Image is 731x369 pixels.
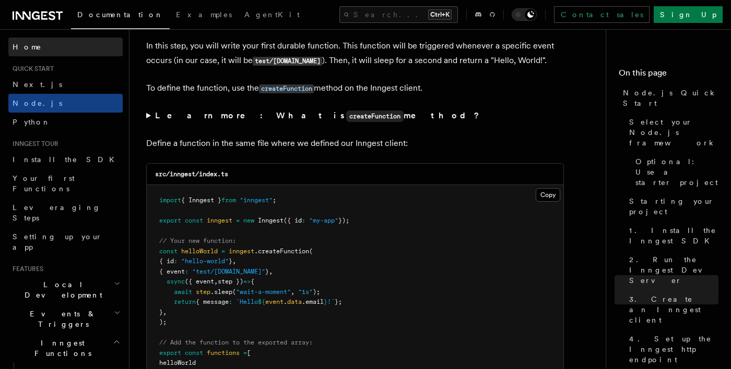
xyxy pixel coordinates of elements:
[77,10,163,19] span: Documentation
[324,298,327,305] span: }
[174,288,192,296] span: await
[339,6,458,23] button: Search...Ctrl+K
[625,192,718,221] a: Starting your project
[244,10,300,19] span: AgentKit
[13,118,51,126] span: Python
[207,349,240,356] span: functions
[218,278,243,285] span: step })
[273,196,276,204] span: ;
[176,10,232,19] span: Examples
[251,278,254,285] span: {
[619,83,718,113] a: Node.js Quick Start
[163,309,167,316] span: ,
[338,217,349,224] span: });
[159,318,167,326] span: );
[629,196,718,217] span: Starting your project
[159,359,196,366] span: helloWorld
[185,217,203,224] span: const
[259,84,314,93] code: createFunction
[236,217,240,224] span: =
[8,279,114,300] span: Local Development
[284,217,302,224] span: ({ id
[8,113,123,131] a: Python
[71,3,170,29] a: Documentation
[298,288,313,296] span: "1s"
[229,257,232,265] span: }
[629,334,718,365] span: 4. Set up the Inngest http endpoint
[631,152,718,192] a: Optional: Use a starter project
[623,88,718,108] span: Node.js Quick Start
[159,339,313,346] span: // Add the function to the exported array:
[159,257,174,265] span: { id
[236,288,291,296] span: "wait-a-moment"
[8,75,123,94] a: Next.js
[146,136,564,151] p: Define a function in the same file where we defined our Inngest client:
[146,39,564,68] p: In this step, you will write your first durable function. This function will be triggered wheneve...
[207,217,232,224] span: inngest
[302,217,305,224] span: :
[536,188,560,202] button: Copy
[253,57,322,66] code: test/[DOMAIN_NAME]
[159,217,181,224] span: export
[284,298,287,305] span: .
[181,196,221,204] span: { Inngest }
[146,81,564,96] p: To define the function, use the method on the Inngest client.
[428,9,452,20] kbd: Ctrl+K
[214,278,218,285] span: ,
[232,257,236,265] span: ,
[238,3,306,28] a: AgentKit
[259,83,314,93] a: createFunction
[625,113,718,152] a: Select your Node.js framework
[335,298,342,305] span: };
[159,196,181,204] span: import
[258,217,284,224] span: Inngest
[185,278,214,285] span: ({ event
[13,155,121,164] span: Install the SDK
[243,349,247,356] span: =
[192,268,265,275] span: "test/[DOMAIN_NAME]"
[240,196,273,204] span: "inngest"
[13,232,102,251] span: Setting up your app
[8,304,123,334] button: Events & Triggers
[8,38,123,56] a: Home
[309,248,313,255] span: (
[185,268,188,275] span: :
[8,65,54,73] span: Quick start
[159,309,163,316] span: }
[625,290,718,329] a: 3. Create an Inngest client
[654,6,723,23] a: Sign Up
[635,156,718,188] span: Optional: Use a starter project
[13,174,75,193] span: Your first Functions
[287,298,302,305] span: data
[8,140,58,148] span: Inngest tour
[232,288,236,296] span: (
[629,225,718,246] span: 1. Install the Inngest SDK
[243,217,254,224] span: new
[265,298,284,305] span: event
[196,288,210,296] span: step
[13,42,42,52] span: Home
[8,334,123,363] button: Inngest Functions
[13,80,62,89] span: Next.js
[327,298,335,305] span: !`
[13,203,101,222] span: Leveraging Steps
[13,99,62,107] span: Node.js
[247,349,251,356] span: [
[625,329,718,369] a: 4. Set up the Inngest http endpoint
[629,254,718,286] span: 2. Run the Inngest Dev Server
[346,110,404,122] code: createFunction
[313,288,320,296] span: );
[254,248,309,255] span: .createFunction
[629,294,718,325] span: 3. Create an Inngest client
[155,170,228,178] code: src/inngest/index.ts
[554,6,650,23] a: Contact sales
[8,275,123,304] button: Local Development
[181,257,229,265] span: "hello-world"
[512,8,537,21] button: Toggle dark mode
[265,268,269,275] span: }
[269,268,273,275] span: ,
[629,117,718,148] span: Select your Node.js framework
[8,169,123,198] a: Your first Functions
[155,110,481,120] strong: Learn more: What is method?
[167,278,185,285] span: async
